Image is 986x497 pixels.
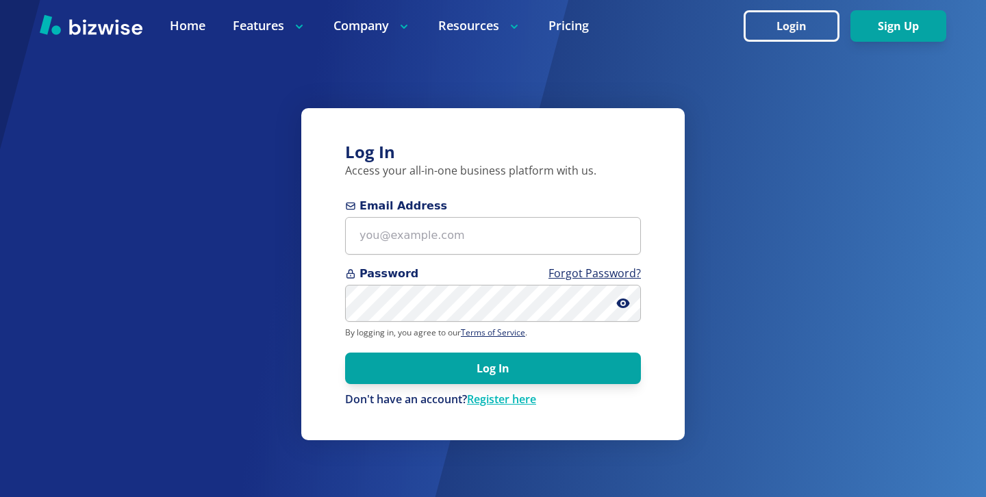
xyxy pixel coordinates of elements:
a: Terms of Service [461,327,525,338]
a: Forgot Password? [548,266,641,281]
button: Log In [345,353,641,384]
a: Login [744,20,850,33]
a: Pricing [548,17,589,34]
p: Resources [438,17,521,34]
button: Sign Up [850,10,946,42]
p: Features [233,17,306,34]
p: Company [333,17,411,34]
input: you@example.com [345,217,641,255]
p: Access your all-in-one business platform with us. [345,164,641,179]
img: Bizwise Logo [40,14,142,35]
a: Sign Up [850,20,946,33]
div: Don't have an account?Register here [345,392,641,407]
h3: Log In [345,141,641,164]
span: Email Address [345,198,641,214]
button: Login [744,10,839,42]
p: Don't have an account? [345,392,641,407]
a: Register here [467,392,536,407]
p: By logging in, you agree to our . [345,327,641,338]
span: Password [345,266,641,282]
a: Home [170,17,205,34]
